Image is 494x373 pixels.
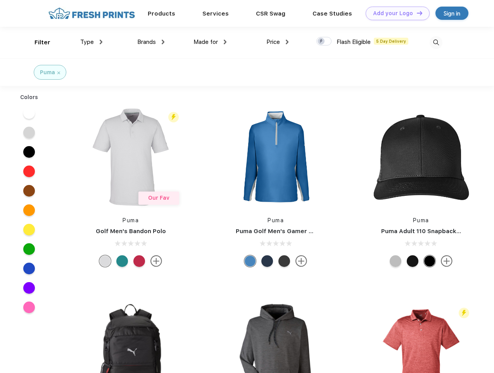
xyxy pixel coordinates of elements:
[337,38,371,45] span: Flash Eligible
[435,7,468,20] a: Sign in
[133,255,145,267] div: Ski Patrol
[148,195,169,201] span: Our Fav
[14,93,44,101] div: Colors
[99,255,111,267] div: High Rise
[137,38,156,45] span: Brands
[268,217,284,223] a: Puma
[417,11,422,15] img: DT
[224,40,226,44] img: dropdown.png
[79,105,182,209] img: func=resize&h=266
[413,217,429,223] a: Puma
[162,40,164,44] img: dropdown.png
[148,10,175,17] a: Products
[168,112,179,122] img: flash_active_toggle.svg
[80,38,94,45] span: Type
[278,255,290,267] div: Puma Black
[459,308,469,318] img: flash_active_toggle.svg
[57,71,60,74] img: filter_cancel.svg
[266,38,280,45] span: Price
[123,217,139,223] a: Puma
[444,9,460,18] div: Sign in
[236,228,358,235] a: Puma Golf Men's Gamer Golf Quarter-Zip
[441,255,453,267] img: more.svg
[424,255,435,267] div: Pma Blk Pma Blk
[430,36,442,49] img: desktop_search.svg
[295,255,307,267] img: more.svg
[370,105,473,209] img: func=resize&h=266
[202,10,229,17] a: Services
[224,105,327,209] img: func=resize&h=266
[40,68,55,77] div: Puma
[390,255,401,267] div: Quarry with Brt Whit
[46,7,137,20] img: fo%20logo%202.webp
[286,40,288,44] img: dropdown.png
[374,38,408,45] span: 5 Day Delivery
[256,10,285,17] a: CSR Swag
[35,38,50,47] div: Filter
[193,38,218,45] span: Made for
[407,255,418,267] div: Pma Blk with Pma Blk
[150,255,162,267] img: more.svg
[100,40,102,44] img: dropdown.png
[244,255,256,267] div: Bright Cobalt
[373,10,413,17] div: Add your Logo
[261,255,273,267] div: Navy Blazer
[96,228,166,235] a: Golf Men's Bandon Polo
[116,255,128,267] div: Green Lagoon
